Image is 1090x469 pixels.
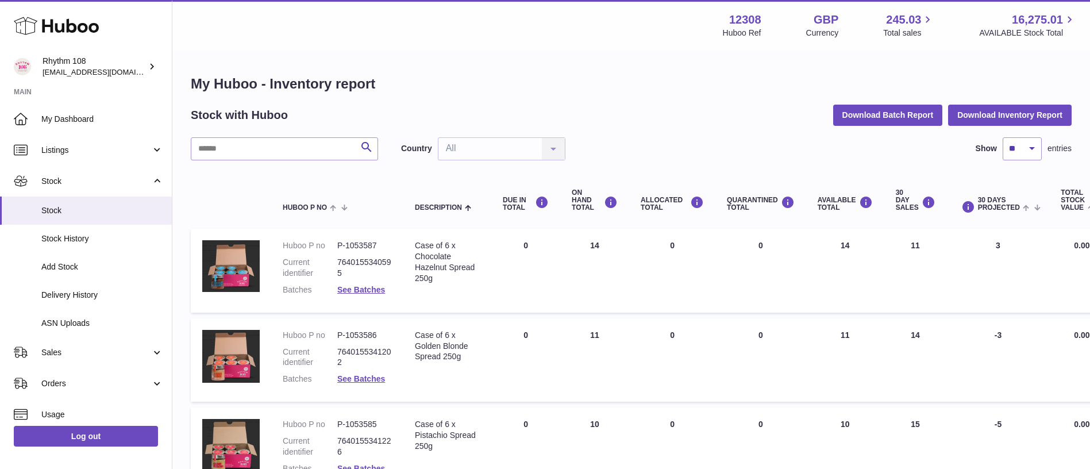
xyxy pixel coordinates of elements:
[337,330,392,341] dd: P-1053586
[41,145,151,156] span: Listings
[629,229,715,313] td: 0
[1074,241,1089,250] span: 0.00
[337,240,392,251] dd: P-1053587
[41,176,151,187] span: Stock
[1074,330,1089,340] span: 0.00
[947,229,1050,313] td: 3
[560,318,629,402] td: 11
[202,240,260,292] img: product image
[14,426,158,447] a: Log out
[283,285,337,295] dt: Batches
[886,12,921,28] span: 245.03
[884,318,947,402] td: 14
[947,318,1050,402] td: -3
[283,347,337,368] dt: Current identifier
[979,12,1076,39] a: 16,275.01 AVAILABLE Stock Total
[41,233,163,244] span: Stock History
[337,374,385,383] a: See Batches
[283,436,337,458] dt: Current identifier
[41,347,151,358] span: Sales
[202,330,260,383] img: product image
[806,229,884,313] td: 14
[41,409,163,420] span: Usage
[758,330,763,340] span: 0
[491,229,560,313] td: 0
[758,241,763,250] span: 0
[729,12,761,28] strong: 12308
[572,189,618,212] div: ON HAND Total
[401,143,432,154] label: Country
[43,67,169,76] span: [EMAIL_ADDRESS][DOMAIN_NAME]
[629,318,715,402] td: 0
[191,75,1072,93] h1: My Huboo - Inventory report
[415,240,480,284] div: Case of 6 x Chocolate Hazelnut Spread 250g
[41,318,163,329] span: ASN Uploads
[560,229,629,313] td: 14
[976,143,997,154] label: Show
[1047,143,1072,154] span: entries
[337,347,392,368] dd: 7640155341202
[283,240,337,251] dt: Huboo P no
[283,419,337,430] dt: Huboo P no
[41,290,163,301] span: Delivery History
[884,229,947,313] td: 11
[491,318,560,402] td: 0
[283,257,337,279] dt: Current identifier
[833,105,943,125] button: Download Batch Report
[948,105,1072,125] button: Download Inventory Report
[818,196,873,212] div: AVAILABLE Total
[41,262,163,272] span: Add Stock
[883,28,934,39] span: Total sales
[415,204,462,212] span: Description
[43,56,146,78] div: Rhythm 108
[896,189,935,212] div: 30 DAY SALES
[727,196,795,212] div: QUARANTINED Total
[1061,189,1085,212] span: Total stock value
[979,28,1076,39] span: AVAILABLE Stock Total
[806,28,839,39] div: Currency
[14,58,31,75] img: orders@rhythm108.com
[337,285,385,294] a: See Batches
[283,330,337,341] dt: Huboo P no
[41,378,151,389] span: Orders
[191,107,288,123] h2: Stock with Huboo
[337,436,392,458] dd: 7640155341226
[723,28,761,39] div: Huboo Ref
[806,318,884,402] td: 11
[1074,420,1089,429] span: 0.00
[283,204,327,212] span: Huboo P no
[883,12,934,39] a: 245.03 Total sales
[978,197,1020,212] span: 30 DAYS PROJECTED
[337,257,392,279] dd: 7640155340595
[415,330,480,363] div: Case of 6 x Golden Blonde Spread 250g
[41,114,163,125] span: My Dashboard
[337,419,392,430] dd: P-1053585
[415,419,480,452] div: Case of 6 x Pistachio Spread 250g
[41,205,163,216] span: Stock
[283,374,337,385] dt: Batches
[641,196,704,212] div: ALLOCATED Total
[758,420,763,429] span: 0
[1012,12,1063,28] span: 16,275.01
[503,196,549,212] div: DUE IN TOTAL
[814,12,838,28] strong: GBP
